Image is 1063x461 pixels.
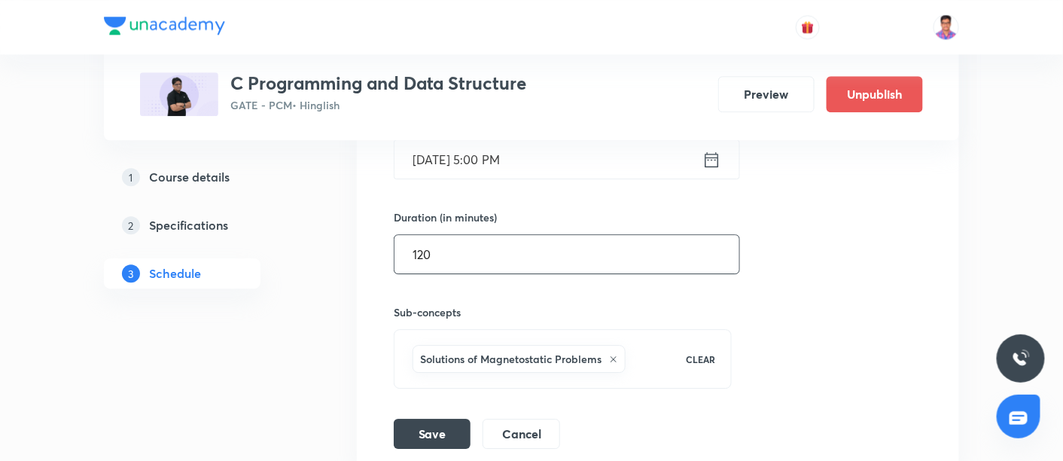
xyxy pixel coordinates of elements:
[122,216,140,234] p: 2
[718,76,815,112] button: Preview
[104,17,225,38] a: Company Logo
[796,15,820,39] button: avatar
[801,20,815,34] img: avatar
[483,419,560,449] button: Cancel
[394,235,739,273] input: 120
[122,168,140,186] p: 1
[1012,350,1030,368] img: ttu
[140,72,218,116] img: C20D4CAC-D22E-4BFF-9F42-2F2AC619812B_plus.png
[394,419,471,449] button: Save
[827,76,923,112] button: Unpublish
[104,162,309,192] a: 1Course details
[394,304,732,320] h6: Sub-concepts
[394,209,497,225] h6: Duration (in minutes)
[149,168,230,186] h5: Course details
[149,264,201,282] h5: Schedule
[230,97,526,113] p: GATE - PCM • Hinglish
[934,14,959,40] img: Tejas Sharma
[687,353,716,366] p: CLEAR
[149,216,228,234] h5: Specifications
[104,210,309,240] a: 2Specifications
[122,264,140,282] p: 3
[420,351,602,367] h6: Solutions of Magnetostatic Problems
[230,72,526,94] h3: C Programming and Data Structure
[104,17,225,35] img: Company Logo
